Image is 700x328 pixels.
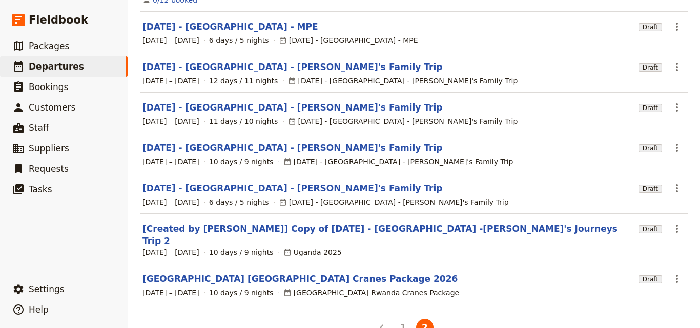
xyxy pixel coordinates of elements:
span: 10 days / 9 nights [209,247,274,257]
span: Draft [639,185,662,193]
div: [GEOGRAPHIC_DATA] Rwanda Cranes Package [283,288,460,298]
button: Actions [668,58,686,76]
span: Draft [639,144,662,152]
span: Departures [29,61,84,72]
button: Actions [668,18,686,35]
span: Customers [29,102,75,113]
span: [DATE] – [DATE] [142,35,199,46]
a: [Created by [PERSON_NAME]] Copy of [DATE] - [GEOGRAPHIC_DATA] -[PERSON_NAME]'s Journeys Trip 2 [142,223,634,247]
a: [DATE] - [GEOGRAPHIC_DATA] - [PERSON_NAME]'s Family Trip [142,142,442,154]
span: Requests [29,164,69,174]
a: [DATE] - [GEOGRAPHIC_DATA] - [PERSON_NAME]'s Family Trip [142,101,442,114]
div: [DATE] - [GEOGRAPHIC_DATA] - [PERSON_NAME]'s Family Trip [288,76,518,86]
span: 6 days / 5 nights [209,197,269,207]
span: [DATE] – [DATE] [142,197,199,207]
span: Draft [639,23,662,31]
span: Draft [639,63,662,72]
div: Uganda 2025 [283,247,342,257]
span: 10 days / 9 nights [209,157,274,167]
span: Tasks [29,184,52,194]
a: [DATE] - [GEOGRAPHIC_DATA] - MPE [142,20,318,33]
span: [DATE] – [DATE] [142,116,199,126]
span: [DATE] – [DATE] [142,247,199,257]
span: [DATE] – [DATE] [142,76,199,86]
span: 11 days / 10 nights [209,116,278,126]
button: Actions [668,270,686,288]
span: Suppliers [29,143,69,154]
span: Draft [639,225,662,233]
button: Actions [668,220,686,237]
span: 12 days / 11 nights [209,76,278,86]
button: Actions [668,180,686,197]
span: Draft [639,275,662,283]
div: [DATE] - [GEOGRAPHIC_DATA] - [PERSON_NAME]'s Family Trip [279,197,509,207]
div: [DATE] - [GEOGRAPHIC_DATA] - MPE [279,35,418,46]
span: Settings [29,284,65,294]
span: Packages [29,41,69,51]
button: Actions [668,139,686,157]
span: Fieldbook [29,12,88,28]
span: [DATE] – [DATE] [142,288,199,298]
span: Staff [29,123,49,133]
span: 10 days / 9 nights [209,288,274,298]
div: [DATE] - [GEOGRAPHIC_DATA] - [PERSON_NAME]'s Family Trip [283,157,513,167]
span: 6 days / 5 nights [209,35,269,46]
span: Help [29,304,49,315]
a: [DATE] - [GEOGRAPHIC_DATA] - [PERSON_NAME]'s Family Trip [142,61,442,73]
span: Bookings [29,82,68,92]
a: [DATE] - [GEOGRAPHIC_DATA] - [PERSON_NAME]'s Family Trip [142,182,442,194]
div: [DATE] - [GEOGRAPHIC_DATA] - [PERSON_NAME]'s Family Trip [288,116,518,126]
a: [GEOGRAPHIC_DATA] [GEOGRAPHIC_DATA] Cranes Package 2026 [142,273,458,285]
button: Actions [668,99,686,116]
span: Draft [639,104,662,112]
span: [DATE] – [DATE] [142,157,199,167]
